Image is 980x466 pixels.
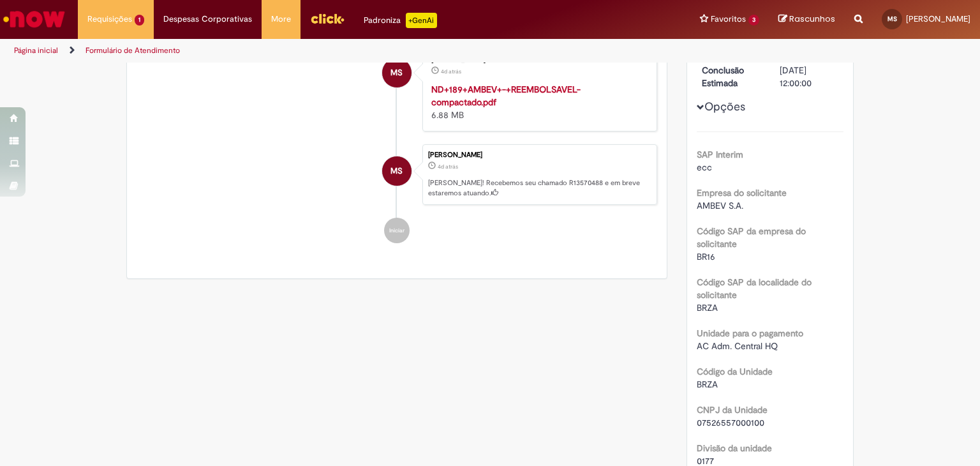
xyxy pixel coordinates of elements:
b: Código SAP da localidade do solicitante [697,276,812,301]
span: ecc [697,162,712,173]
p: [PERSON_NAME]! Recebemos seu chamado R13570488 e em breve estaremos atuando. [428,178,650,198]
span: More [271,13,291,26]
b: Código SAP da empresa do solicitante [697,225,806,250]
span: 4d atrás [438,163,458,170]
span: 07526557000100 [697,417,764,428]
b: Código da Unidade [697,366,773,377]
span: 4d atrás [441,68,461,75]
div: 6.88 MB [431,83,644,121]
dt: Conclusão Estimada [692,64,771,89]
span: [PERSON_NAME] [906,13,970,24]
span: Rascunhos [789,13,835,25]
img: ServiceNow [1,6,67,32]
span: MS [390,57,403,88]
span: AC Adm. Central HQ [697,340,778,352]
div: Milena Morrone Silva [382,156,412,186]
div: Padroniza [364,13,437,28]
span: MS [390,156,403,186]
time: 26/09/2025 12:50:21 [441,68,461,75]
span: Favoritos [711,13,746,26]
span: BRZA [697,379,718,390]
span: Requisições [87,13,132,26]
span: MS [887,15,897,23]
a: Formulário de Atendimento [85,45,180,56]
img: click_logo_yellow_360x200.png [310,9,345,28]
span: 1 [135,15,144,26]
a: Rascunhos [778,13,835,26]
a: ND+189+AMBEV+-+REEMBOLSAVEL-compactado.pdf [431,84,581,108]
b: CNPJ da Unidade [697,404,768,416]
div: [DATE] 12:00:00 [780,64,839,89]
b: Divisão da unidade [697,442,772,454]
span: 3 [748,15,759,26]
span: BR16 [697,251,715,262]
time: 26/09/2025 12:50:37 [438,163,458,170]
a: Página inicial [14,45,58,56]
b: SAP Interim [697,149,743,160]
li: Milena Morrone Silva [137,144,657,206]
span: Despesas Corporativas [163,13,252,26]
ul: Trilhas de página [10,39,644,63]
ul: Histórico de tíquete [137,33,657,257]
span: AMBEV S.A. [697,200,743,211]
span: BRZA [697,302,718,313]
b: Empresa do solicitante [697,187,787,199]
b: Unidade para o pagamento [697,327,803,339]
p: +GenAi [406,13,437,28]
div: Milena Morrone Silva [382,58,412,87]
div: [PERSON_NAME] [428,151,650,159]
